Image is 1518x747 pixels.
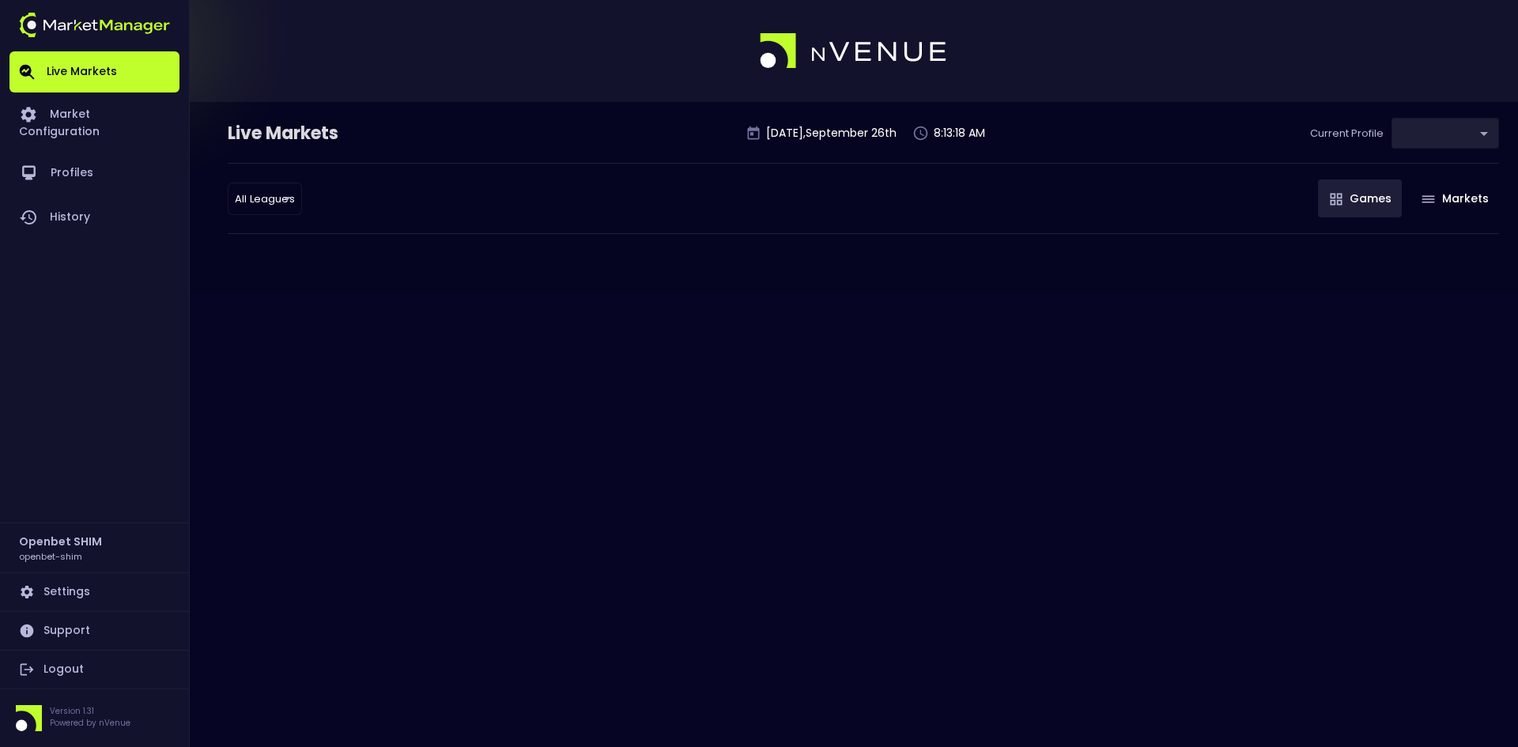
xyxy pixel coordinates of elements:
[1391,118,1499,149] div: ​
[766,125,897,141] p: [DATE] , September 26 th
[1330,193,1342,206] img: gameIcon
[9,92,179,151] a: Market Configuration
[50,717,130,729] p: Powered by nVenue
[228,183,302,215] div: ​
[9,651,179,689] a: Logout
[934,125,985,141] p: 8:13:18 AM
[9,151,179,195] a: Profiles
[1318,179,1402,217] button: Games
[228,121,421,146] div: Live Markets
[1410,179,1499,217] button: Markets
[9,51,179,92] a: Live Markets
[1422,195,1435,203] img: gameIcon
[19,550,82,562] h3: openbet-shim
[19,533,102,550] h2: Openbet SHIM
[760,33,948,70] img: logo
[1310,126,1384,141] p: Current Profile
[9,612,179,650] a: Support
[9,573,179,611] a: Settings
[9,705,179,731] div: Version 1.31Powered by nVenue
[19,13,170,37] img: logo
[50,705,130,717] p: Version 1.31
[9,195,179,240] a: History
